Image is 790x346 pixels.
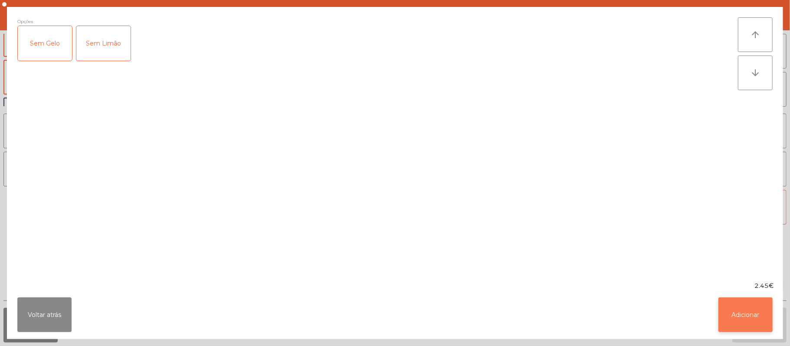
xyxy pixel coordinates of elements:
div: Sem Gelo [18,26,72,61]
i: arrow_downward [750,68,760,78]
button: Voltar atrás [17,297,72,332]
button: Adicionar [718,297,773,332]
button: arrow_downward [738,55,773,90]
div: Sem Limão [76,26,131,61]
i: arrow_upward [750,29,760,40]
div: 2.45€ [7,281,783,291]
button: arrow_upward [738,17,773,52]
span: Opções [17,17,33,26]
